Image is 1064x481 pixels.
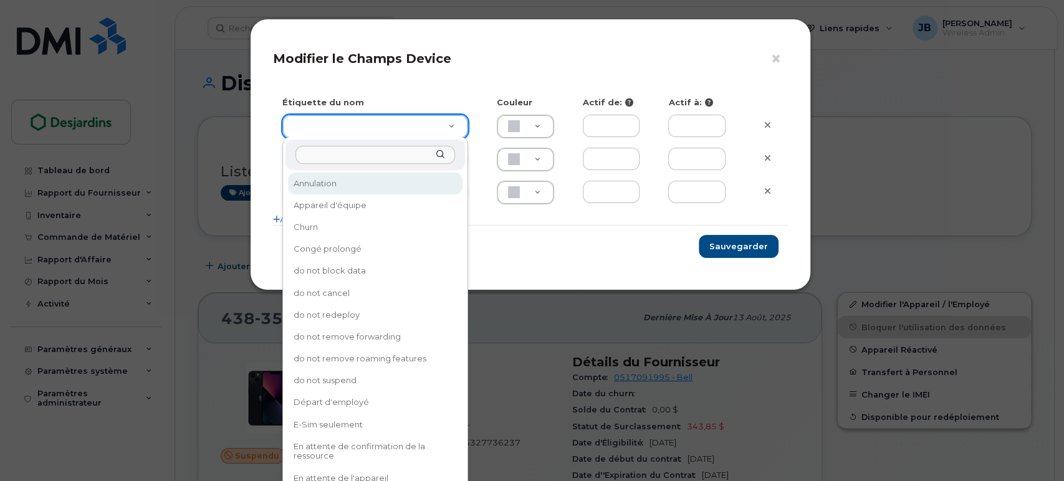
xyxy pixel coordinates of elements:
div: do not remove forwarding [289,327,461,346]
div: do not cancel [289,283,461,303]
div: do not suspend [289,371,461,390]
div: Départ d'employé [289,393,461,412]
div: E-Sim seulement [289,415,461,434]
div: Congé prolongé [289,239,461,259]
div: En attente de confirmation de la ressource [289,437,461,466]
div: Appareil d'équipe [289,196,461,215]
div: do not remove roaming features [289,349,461,368]
div: Churn [289,217,461,237]
div: Annulation [289,174,461,193]
div: do not redeploy [289,305,461,325]
div: do not block data [289,262,461,281]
